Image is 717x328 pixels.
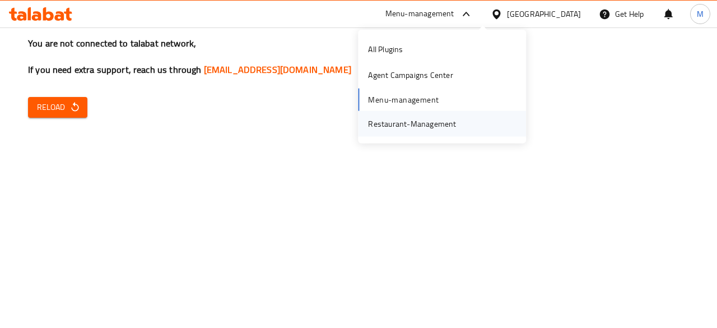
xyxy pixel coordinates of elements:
div: Agent Campaigns Center [368,69,453,81]
div: All Plugins [368,43,403,56]
button: Reload [28,97,87,118]
div: Restaurant-Management [368,117,456,130]
span: Reload [37,100,78,114]
span: M [697,8,704,20]
div: [GEOGRAPHIC_DATA] [507,8,581,20]
div: Menu-management [385,7,454,21]
a: [EMAIL_ADDRESS][DOMAIN_NAME] [204,61,351,78]
h3: You are not connected to talabat network, If you need extra support, reach us through [28,37,689,76]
